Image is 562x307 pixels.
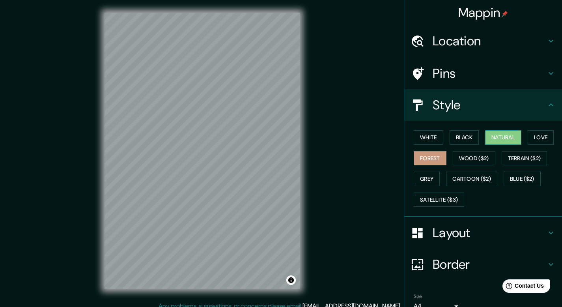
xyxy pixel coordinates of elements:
button: Cartoon ($2) [446,172,497,186]
button: Black [450,130,479,145]
h4: Border [433,256,546,272]
button: Grey [414,172,440,186]
button: Love [528,130,554,145]
button: Natural [485,130,521,145]
button: Terrain ($2) [502,151,547,166]
iframe: Help widget launcher [492,276,553,298]
div: Style [404,89,562,121]
button: Wood ($2) [453,151,495,166]
button: Satellite ($3) [414,193,464,207]
h4: Layout [433,225,546,241]
h4: Style [433,97,546,113]
button: Toggle attribution [286,275,296,285]
h4: Pins [433,66,546,81]
label: Size [414,293,422,300]
h4: Mappin [458,5,508,21]
h4: Location [433,33,546,49]
div: Border [404,249,562,280]
button: White [414,130,443,145]
button: Blue ($2) [504,172,541,186]
div: Pins [404,58,562,89]
div: Location [404,25,562,57]
canvas: Map [105,13,300,289]
button: Forest [414,151,446,166]
img: pin-icon.png [502,11,508,17]
div: Layout [404,217,562,249]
